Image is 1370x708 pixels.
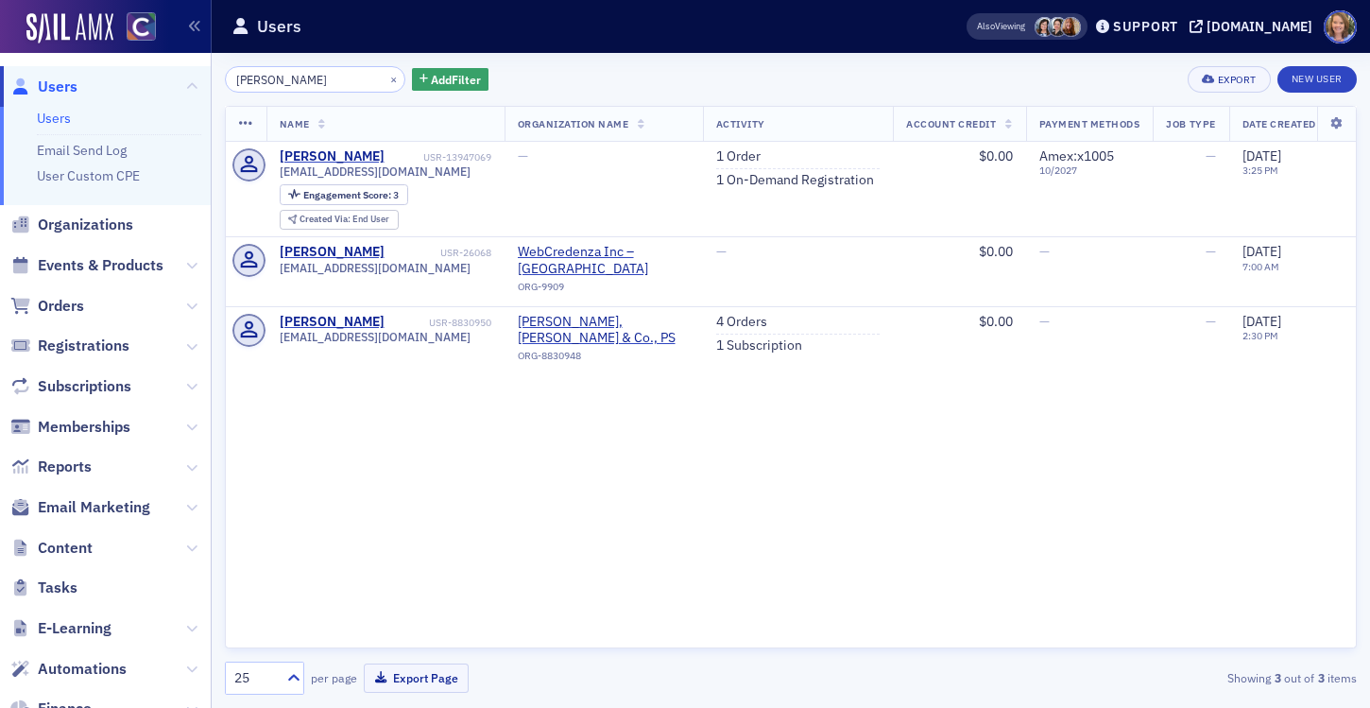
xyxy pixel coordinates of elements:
a: [PERSON_NAME], [PERSON_NAME] & Co., PS [518,314,690,347]
a: Orders [10,296,84,317]
span: — [1206,313,1216,330]
div: USR-13947069 [387,151,491,164]
span: $0.00 [979,243,1013,260]
span: — [1206,243,1216,260]
a: 1 Subscription [716,337,802,354]
span: Activity [716,117,765,130]
img: SailAMX [26,13,113,43]
button: [DOMAIN_NAME] [1190,20,1319,33]
h1: Users [257,15,301,38]
div: Support [1113,18,1178,35]
div: ORG-9909 [518,281,690,300]
span: Memberships [38,417,130,438]
span: — [1039,243,1050,260]
span: Account Credit [906,117,996,130]
span: WebCredenza Inc – Westminster [518,244,690,277]
span: Payment Methods [1039,117,1140,130]
span: [DATE] [1242,313,1281,330]
a: Registrations [10,336,129,356]
span: Viewing [977,20,1025,33]
a: 1 Order [716,148,761,165]
span: Organizations [38,215,133,235]
span: — [1206,147,1216,164]
span: [EMAIL_ADDRESS][DOMAIN_NAME] [280,330,471,344]
a: Content [10,538,93,559]
div: ORG-8830948 [518,350,690,369]
span: — [518,147,528,164]
a: Reports [10,457,92,477]
a: Subscriptions [10,376,131,397]
a: [PERSON_NAME] [280,244,385,261]
div: 3 [303,190,399,200]
span: Users [38,77,77,97]
span: Orders [38,296,84,317]
span: Add Filter [431,71,481,88]
button: × [385,70,402,87]
span: Subscriptions [38,376,131,397]
span: $0.00 [979,313,1013,330]
a: [PERSON_NAME] [280,314,385,331]
a: User Custom CPE [37,167,140,184]
div: Engagement Score: 3 [280,184,408,205]
span: [DATE] [1242,147,1281,164]
span: Reports [38,457,92,477]
a: Users [37,110,71,127]
div: End User [300,215,389,225]
span: Name [280,117,310,130]
span: [EMAIL_ADDRESS][DOMAIN_NAME] [280,164,471,179]
span: Hagen, Kurth, Perman & Co., PS [518,314,690,347]
a: Email Marketing [10,497,150,518]
span: [EMAIL_ADDRESS][DOMAIN_NAME] [280,261,471,275]
span: — [716,243,727,260]
strong: 3 [1314,669,1327,686]
span: Pamela Galey-Coleman [1048,17,1068,37]
a: WebCredenza Inc – [GEOGRAPHIC_DATA] [518,244,690,277]
a: New User [1277,66,1357,93]
a: View Homepage [113,12,156,44]
div: Export [1218,75,1257,85]
span: Sheila Duggan [1061,17,1081,37]
span: Stacy Svendsen [1035,17,1054,37]
a: Email Send Log [37,142,127,159]
span: Created Via : [300,213,352,225]
div: USR-8830950 [387,317,491,329]
button: Export Page [364,664,469,693]
div: 25 [234,668,276,688]
span: Events & Products [38,255,163,276]
span: Registrations [38,336,129,356]
span: Amex : x1005 [1039,147,1114,164]
span: — [1039,313,1050,330]
span: 10 / 2027 [1039,164,1140,177]
time: 2:30 PM [1242,329,1278,342]
span: Date Created [1242,117,1316,130]
a: Tasks [10,578,77,598]
a: Organizations [10,215,133,235]
div: Showing out of items [993,669,1357,686]
div: USR-26068 [387,247,491,259]
button: AddFilter [412,68,489,92]
a: [PERSON_NAME] [280,148,385,165]
span: Organization Name [518,117,629,130]
div: [DOMAIN_NAME] [1207,18,1312,35]
a: 1 On-Demand Registration [716,172,874,189]
span: E-Learning [38,618,111,639]
a: Users [10,77,77,97]
label: per page [311,669,357,686]
button: Export [1188,66,1270,93]
div: Also [977,20,995,32]
a: 4 Orders [716,314,767,331]
a: E-Learning [10,618,111,639]
strong: 3 [1271,669,1284,686]
span: Email Marketing [38,497,150,518]
span: Job Type [1166,117,1215,130]
a: Automations [10,659,127,680]
span: Engagement Score : [303,188,393,201]
a: Events & Products [10,255,163,276]
span: [DATE] [1242,243,1281,260]
time: 3:25 PM [1242,164,1278,177]
span: Tasks [38,578,77,598]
